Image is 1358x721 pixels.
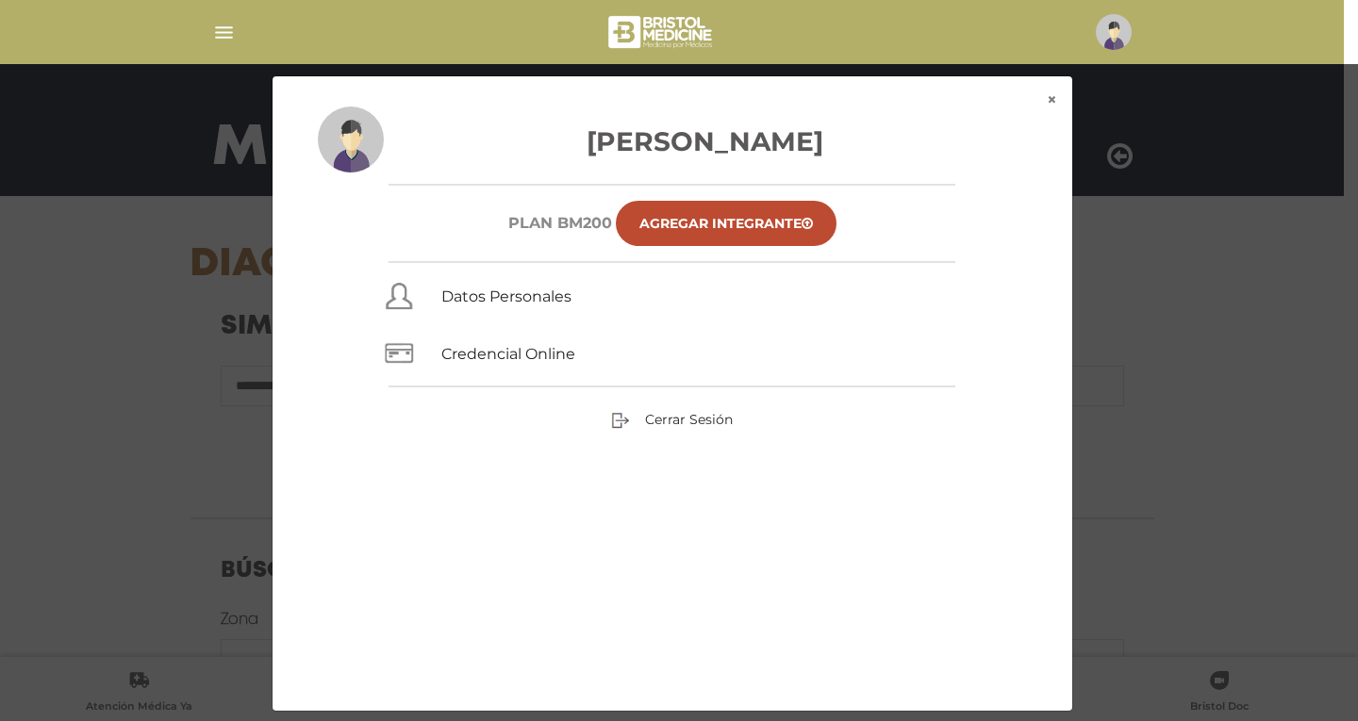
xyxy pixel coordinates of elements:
[1096,14,1132,50] img: profile-placeholder.svg
[1032,76,1072,123] button: ×
[611,411,630,430] img: sign-out.png
[645,411,733,428] span: Cerrar Sesión
[616,201,836,246] a: Agregar Integrante
[212,21,236,44] img: Cober_menu-lines-white.svg
[441,287,571,305] a: Datos Personales
[611,411,733,428] a: Cerrar Sesión
[605,9,718,55] img: bristol-medicine-blanco.png
[318,122,1027,161] h3: [PERSON_NAME]
[441,345,575,363] a: Credencial Online
[318,107,384,172] img: profile-placeholder.svg
[508,214,612,232] h6: Plan BM200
